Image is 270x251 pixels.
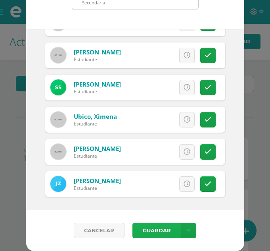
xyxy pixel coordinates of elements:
img: 60x60 [50,112,66,127]
img: 60x60 [50,47,66,63]
div: Estudiante [74,88,121,95]
img: 011b3b9245ab3ed0cd2a3dc4d6180fe8.png [50,176,66,192]
a: Cancelar [74,223,124,238]
div: Estudiante [74,185,121,191]
div: Estudiante [74,153,121,159]
a: Ubico, Ximena [74,112,117,120]
img: 782ce44c1575d347064832c126b51af6.png [50,79,66,95]
a: [PERSON_NAME] [74,80,121,88]
div: Estudiante [74,56,121,63]
img: 60x60 [50,144,66,160]
div: Estudiante [74,120,117,127]
a: [PERSON_NAME] [74,48,121,56]
a: [PERSON_NAME] [74,177,121,185]
button: Guardar [132,223,181,238]
a: [PERSON_NAME] [74,145,121,153]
